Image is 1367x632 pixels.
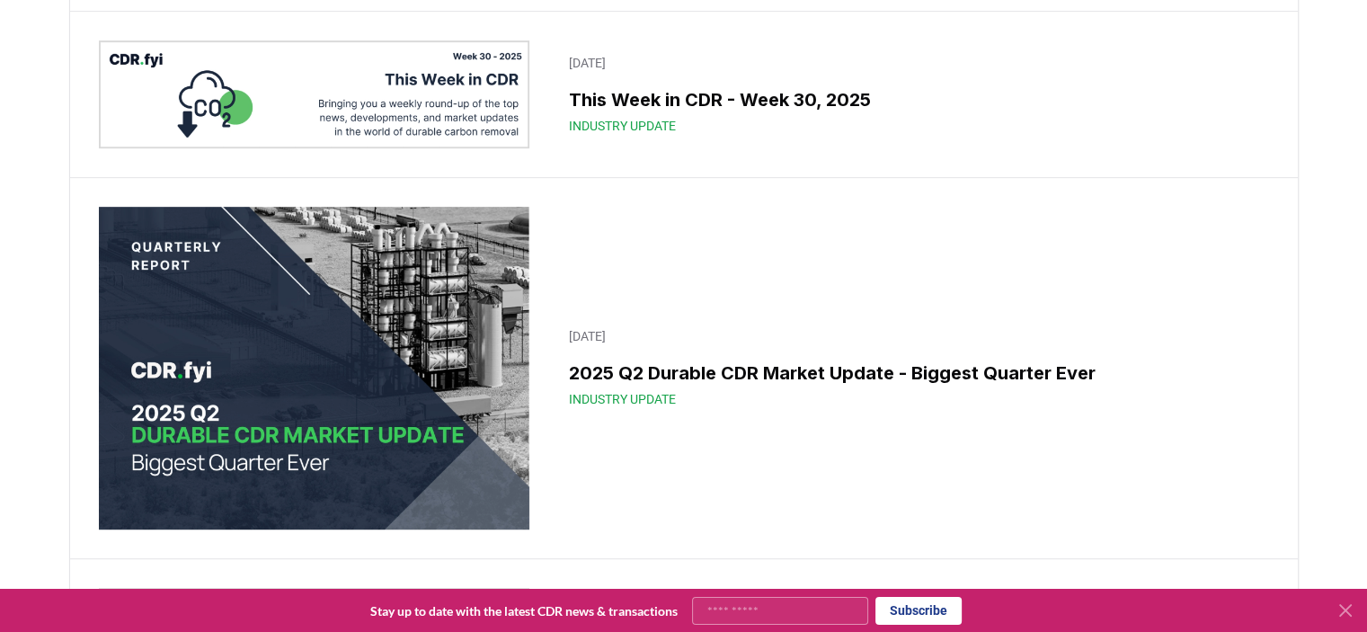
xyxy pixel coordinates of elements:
h3: 2025 Q2 Durable CDR Market Update - Biggest Quarter Ever [569,360,1257,387]
a: [DATE]2025 Q2 Durable CDR Market Update - Biggest Quarter EverIndustry Update [558,316,1268,419]
span: Industry Update [569,117,676,135]
a: [DATE]This Week in CDR - Week 30, 2025Industry Update [558,43,1268,146]
img: 2025 Q2 Durable CDR Market Update - Biggest Quarter Ever blog post image [99,207,530,530]
p: [DATE] [569,327,1257,345]
span: Industry Update [569,390,676,408]
h3: This Week in CDR - Week 30, 2025 [569,86,1257,113]
p: [DATE] [569,54,1257,72]
img: This Week in CDR - Week 30, 2025 blog post image [99,40,530,148]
